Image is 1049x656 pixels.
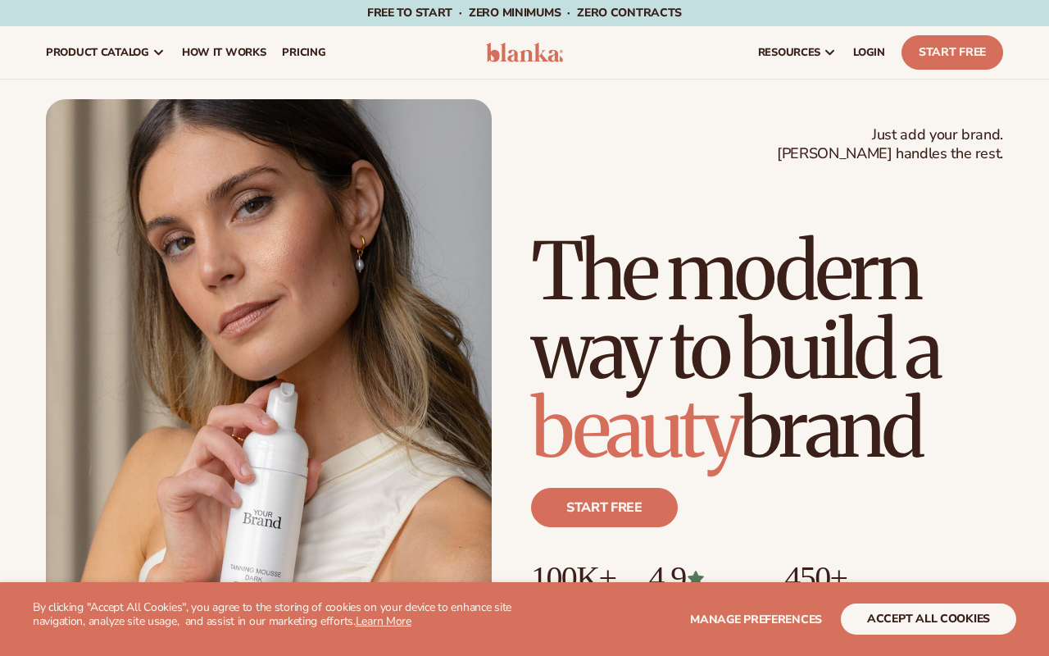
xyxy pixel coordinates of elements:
[648,560,752,596] p: 4.9
[750,26,845,79] a: resources
[46,46,149,59] span: product catalog
[356,613,411,629] a: Learn More
[486,43,563,62] img: logo
[845,26,893,79] a: LOGIN
[367,5,682,20] span: Free to start · ZERO minimums · ZERO contracts
[38,26,174,79] a: product catalog
[531,232,1003,468] h1: The modern way to build a brand
[33,601,524,629] p: By clicking "Accept All Cookies", you agree to the storing of cookies on your device to enhance s...
[690,604,822,635] button: Manage preferences
[182,46,266,59] span: How It Works
[274,26,334,79] a: pricing
[174,26,275,79] a: How It Works
[282,46,325,59] span: pricing
[901,35,1003,70] a: Start Free
[531,488,678,527] a: Start free
[758,46,820,59] span: resources
[784,560,908,596] p: 450+
[531,380,739,478] span: beauty
[777,125,1003,164] span: Just add your brand. [PERSON_NAME] handles the rest.
[853,46,885,59] span: LOGIN
[690,612,822,627] span: Manage preferences
[531,560,615,596] p: 100K+
[841,604,1016,635] button: accept all cookies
